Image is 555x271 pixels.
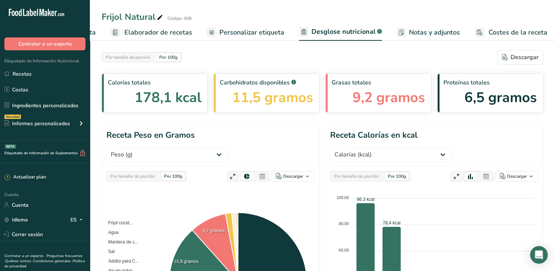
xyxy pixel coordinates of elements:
[207,24,284,41] a: Personalizar etiqueta
[443,79,490,87] font: Proteínas totales
[12,201,29,209] font: Cuenta
[495,171,538,181] button: Descargar
[70,216,77,224] font: ES
[161,172,185,180] div: Por 100g
[331,172,382,180] div: Por tamaño de porción
[103,249,114,254] span: Sal
[103,239,138,245] span: Manteca de c...
[283,173,303,180] div: Descargar
[124,28,192,37] span: Elaborador de recetas
[135,87,201,108] span: 178,1 kcal
[271,171,315,181] button: Descargar
[336,195,349,200] tspan: 100.00
[12,120,70,127] font: Informes personalizados
[12,231,43,238] font: Cerrar sesión
[232,87,313,108] span: 11,5 gramos
[339,248,349,252] tspan: 60.00
[219,28,284,37] span: Personalizar etiqueta
[311,27,376,37] span: Desglose nutricional
[107,172,158,180] div: Por tamaño de porción
[385,172,409,180] div: Por 100g
[102,10,156,24] font: Frijol Natural
[110,24,192,41] a: Elaborador de recetas
[4,37,85,50] button: Contratar a un experto
[103,53,153,61] div: Por tamaño de porción
[156,53,180,61] div: Por 100g
[103,220,133,225] span: Frijol cocid...
[4,151,78,156] font: Etiquetado de Información de Suplementos
[475,24,547,41] a: Costes de la receta
[4,253,83,264] a: Preguntas frecuentes .
[339,221,349,226] tspan: 80.00
[5,144,16,149] div: BETA
[12,216,28,224] font: Idioma
[299,24,382,41] a: Desglose nutricional
[5,259,33,264] a: Quiénes somos .
[33,259,73,264] a: Condiciones generales .
[4,259,85,269] a: Política de privacidad
[353,87,425,108] span: 9,2 gramos
[167,15,191,22] div: Código: 008
[409,28,460,37] span: Notas y adjuntos
[13,174,46,181] font: Actualizar plan
[106,129,195,141] h1: Receta Peso en Gramos
[4,253,45,259] a: Contratar a un experto .
[4,115,21,119] div: Novedad
[332,79,371,87] font: Grasas totales
[464,87,537,108] span: 6,5 gramos
[12,86,28,94] font: Costas
[12,70,32,78] font: Recetas
[220,79,290,87] font: Carbohidratos disponibles
[489,28,547,37] span: Costes de la receta
[397,24,460,41] a: Notas y adjuntos
[12,102,78,109] font: Ingredientes personalizados
[511,53,538,62] font: Descargar
[103,259,139,264] span: Adobo para C...
[330,129,417,141] h1: Receta Calorías en kcal
[497,50,543,65] button: Descargar
[507,173,527,180] div: Descargar
[530,246,548,264] div: Abra Intercom Messenger
[103,230,118,235] span: Agua
[108,79,151,87] font: Calorías totales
